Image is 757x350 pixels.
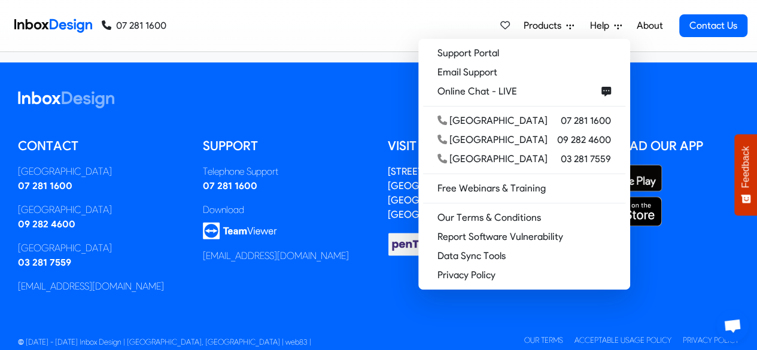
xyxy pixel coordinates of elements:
span: Feedback [740,146,751,188]
a: [EMAIL_ADDRESS][DOMAIN_NAME] [18,281,164,292]
a: [STREET_ADDRESS][GEOGRAPHIC_DATA] 3110[GEOGRAPHIC_DATA][GEOGRAPHIC_DATA] [388,166,506,220]
a: Online Chat - LIVE [423,82,625,101]
a: Our Terms & Conditions [423,208,625,227]
img: logo_inboxdesign_white.svg [18,91,114,108]
a: 07 281 1600 [203,180,257,191]
a: Open chat [716,309,749,342]
img: Checked & Verified by penTEST [388,232,472,257]
a: [GEOGRAPHIC_DATA] 09 282 4600 [423,130,625,150]
div: Products [418,39,630,290]
span: 03 281 7559 [561,152,611,166]
div: [GEOGRAPHIC_DATA] [18,165,185,179]
span: Online Chat - LIVE [437,84,522,99]
div: [GEOGRAPHIC_DATA] [18,241,185,255]
h5: Visit us [388,137,555,155]
a: Contact Us [679,14,747,37]
a: Email Support [423,63,625,82]
a: Support Portal [423,44,625,63]
img: logo_teamviewer.svg [203,222,277,239]
a: 07 281 1600 [102,19,166,33]
a: Data Sync Tools [423,246,625,266]
span: 07 281 1600 [561,114,611,128]
h5: Download our App [572,137,739,155]
a: Privacy Policy [683,335,739,344]
a: 07 281 1600 [18,180,72,191]
button: Feedback - Show survey [734,134,757,215]
a: Checked & Verified by penTEST [388,238,472,249]
span: Products [524,19,566,33]
a: Report Software Vulnerability [423,227,625,246]
div: [GEOGRAPHIC_DATA] [437,133,548,147]
a: [EMAIL_ADDRESS][DOMAIN_NAME] [203,250,349,261]
a: Free Webinars & Training [423,179,625,198]
a: Acceptable Usage Policy [574,335,671,344]
a: Our Terms [524,335,563,344]
a: Help [585,14,627,38]
span: 09 282 4600 [557,133,611,147]
div: [GEOGRAPHIC_DATA] [437,152,548,166]
div: [GEOGRAPHIC_DATA] [437,114,548,128]
span: © [DATE] - [DATE] Inbox Design | [GEOGRAPHIC_DATA], [GEOGRAPHIC_DATA] | web83 | [18,337,311,346]
a: [GEOGRAPHIC_DATA] 07 281 1600 [423,111,625,130]
div: Telephone Support [203,165,370,179]
a: [GEOGRAPHIC_DATA] 03 281 7559 [423,150,625,169]
a: 03 281 7559 [18,257,71,268]
a: Privacy Policy [423,266,625,285]
address: [STREET_ADDRESS] [GEOGRAPHIC_DATA] 3110 [GEOGRAPHIC_DATA] [GEOGRAPHIC_DATA] [388,166,506,220]
a: About [633,14,666,38]
a: 09 282 4600 [18,218,75,230]
div: Download [203,203,370,217]
span: Help [590,19,614,33]
h5: Support [203,137,370,155]
a: Products [519,14,579,38]
h5: Contact [18,137,185,155]
div: [GEOGRAPHIC_DATA] [18,203,185,217]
